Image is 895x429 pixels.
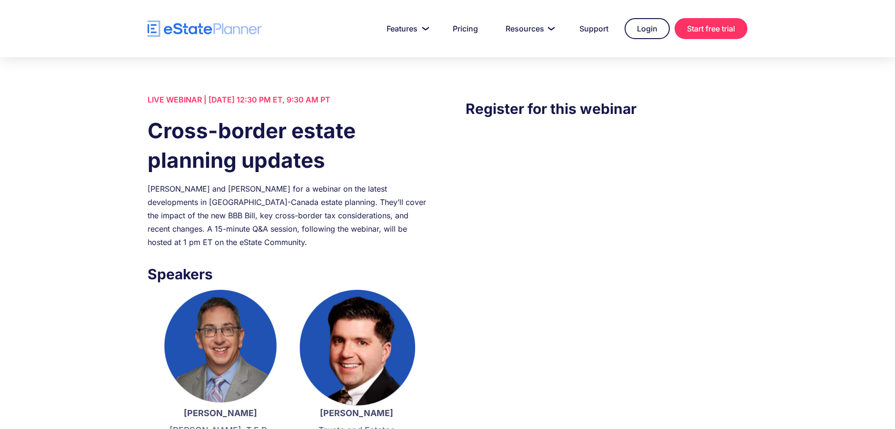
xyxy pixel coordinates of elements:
[148,116,429,175] h1: Cross-border estate planning updates
[320,408,393,418] strong: [PERSON_NAME]
[184,408,257,418] strong: [PERSON_NAME]
[148,263,429,285] h3: Speakers
[148,182,429,249] div: [PERSON_NAME] and [PERSON_NAME] for a webinar on the latest developments in [GEOGRAPHIC_DATA]-Can...
[675,18,747,39] a: Start free trial
[148,20,262,37] a: home
[625,18,670,39] a: Login
[466,139,747,210] iframe: Form 0
[494,19,563,38] a: Resources
[148,93,429,106] div: LIVE WEBINAR | [DATE] 12:30 PM ET, 9:30 AM PT
[568,19,620,38] a: Support
[466,98,747,120] h3: Register for this webinar
[375,19,437,38] a: Features
[441,19,489,38] a: Pricing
